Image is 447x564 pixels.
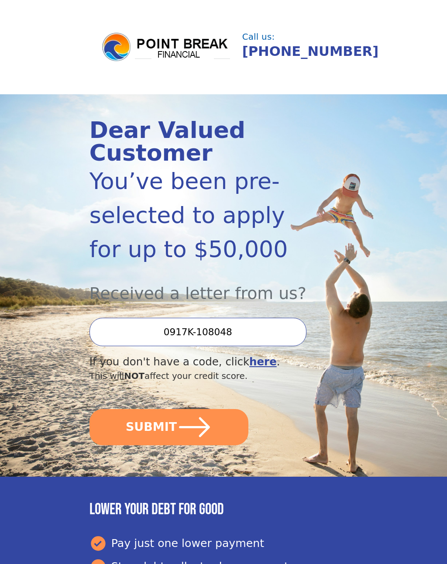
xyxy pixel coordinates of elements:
a: [PHONE_NUMBER] [242,44,378,59]
div: If you don't have a code, click . [89,354,317,370]
div: You’ve been pre-selected to apply for up to $50,000 [89,164,317,266]
button: SUBMIT [89,409,249,445]
div: Pay just one lower payment [89,535,358,552]
h3: Lower your debt for good [89,500,358,519]
div: Received a letter from us? [89,266,317,306]
input: Enter your Offer Code: [89,318,306,346]
img: logo.png [101,31,232,63]
a: here [249,355,277,368]
div: Dear Valued Customer [89,119,317,164]
span: NOT [124,371,144,381]
div: Call us: [242,33,354,41]
div: This will affect your credit score. [89,370,317,383]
